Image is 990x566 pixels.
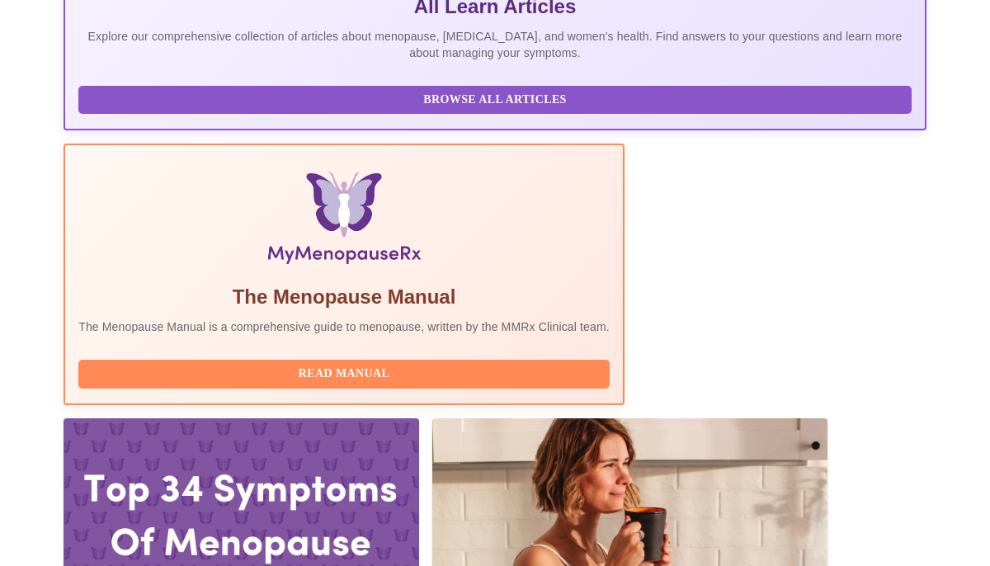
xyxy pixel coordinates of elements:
a: Read Manual [78,366,614,380]
p: The Menopause Manual is a comprehensive guide to menopause, written by the MMRx Clinical team. [78,318,610,335]
p: Explore our comprehensive collection of articles about menopause, [MEDICAL_DATA], and women's hea... [78,28,912,61]
button: Read Manual [78,360,610,389]
span: Browse All Articles [95,90,895,111]
button: Browse All Articles [78,86,912,115]
span: Read Manual [95,364,593,384]
a: Browse All Articles [78,92,916,106]
h5: The Menopause Manual [78,284,610,310]
img: Menopause Manual [163,172,525,271]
